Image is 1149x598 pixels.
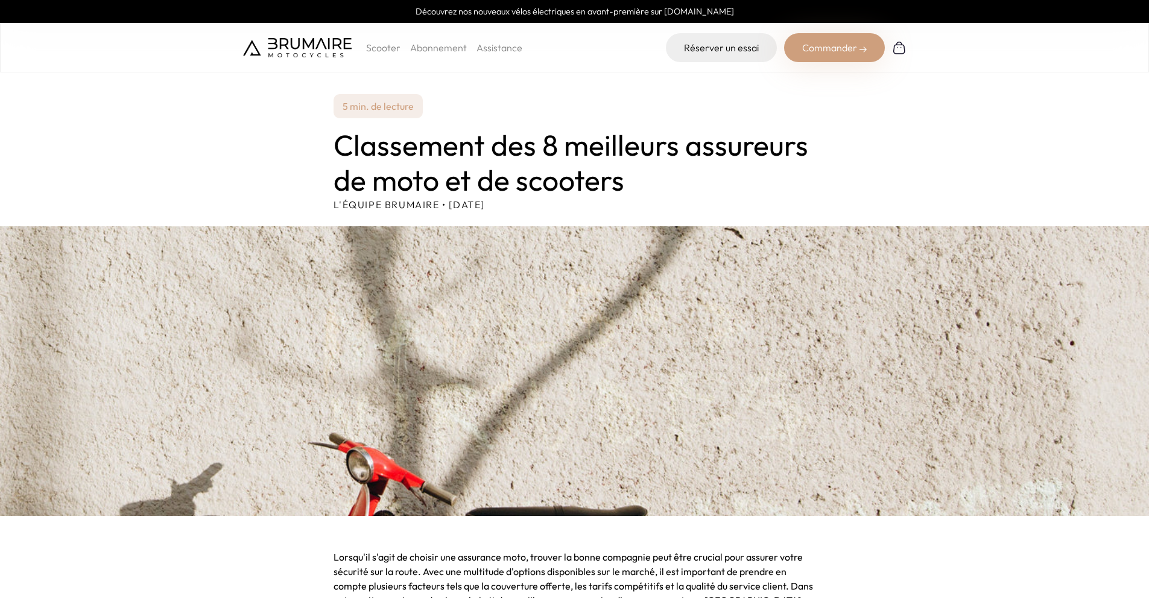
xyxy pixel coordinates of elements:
img: Panier [892,40,907,55]
img: Brumaire Motocycles [243,38,352,57]
p: 5 min. de lecture [334,94,423,118]
h1: Classement des 8 meilleurs assureurs de moto et de scooters [334,128,816,197]
p: L'équipe Brumaire • [DATE] [334,197,816,212]
a: Assistance [476,42,522,54]
a: Abonnement [410,42,467,54]
div: Commander [784,33,885,62]
p: Scooter [366,40,400,55]
a: Réserver un essai [666,33,777,62]
img: right-arrow-2.png [859,46,867,53]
